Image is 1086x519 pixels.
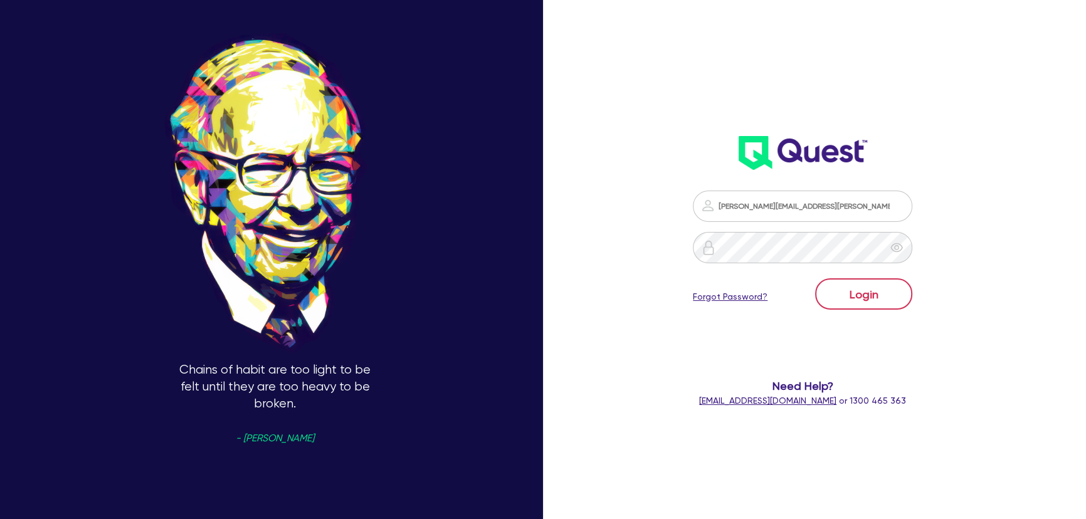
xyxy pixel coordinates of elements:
[700,198,715,213] img: icon-password
[699,396,836,406] a: [EMAIL_ADDRESS][DOMAIN_NAME]
[236,434,314,443] span: - [PERSON_NAME]
[659,377,946,394] span: Need Help?
[739,136,867,170] img: wH2k97JdezQIQAAAABJRU5ErkJggg==
[693,290,767,303] a: Forgot Password?
[699,396,906,406] span: or 1300 465 363
[693,191,912,222] input: Email address
[815,278,912,310] button: Login
[701,240,716,255] img: icon-password
[890,241,903,254] span: eye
